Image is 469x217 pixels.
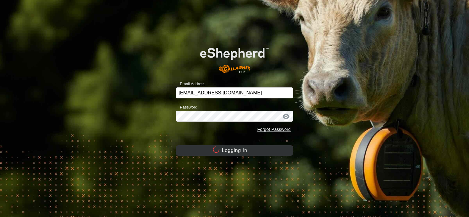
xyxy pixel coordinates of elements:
[176,87,293,98] input: Email Address
[176,81,205,87] label: Email Address
[188,38,281,78] img: E-shepherd Logo
[176,145,293,156] button: Logging In
[176,104,197,110] label: Password
[257,127,291,132] a: Forgot Password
